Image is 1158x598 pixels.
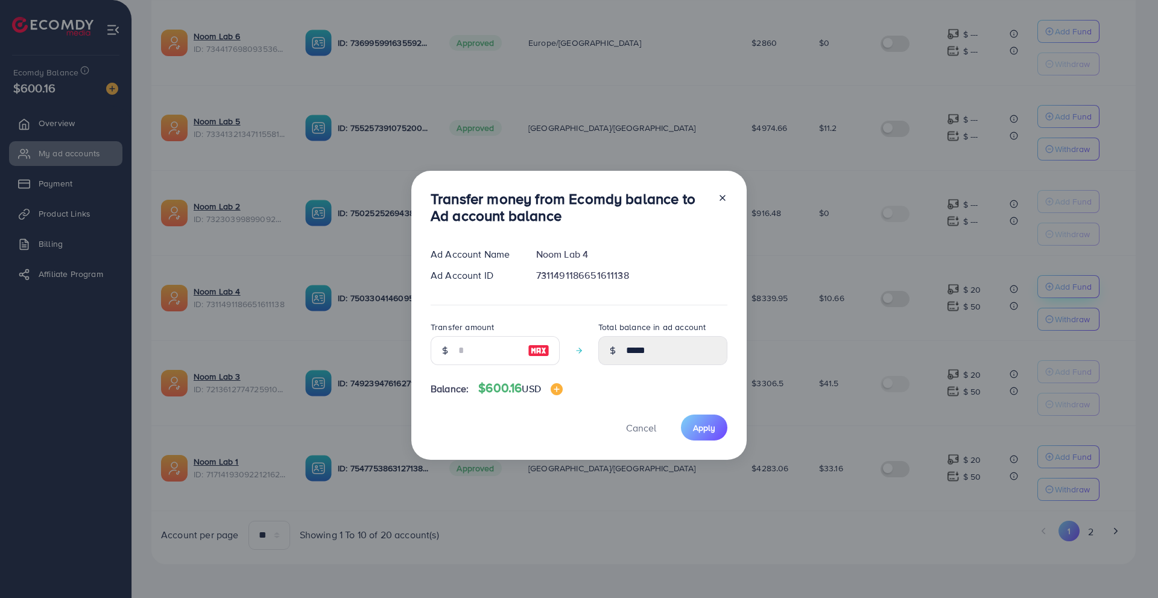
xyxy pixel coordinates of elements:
[598,321,706,333] label: Total balance in ad account
[431,190,708,225] h3: Transfer money from Ecomdy balance to Ad account balance
[478,381,563,396] h4: $600.16
[527,247,737,261] div: Noom Lab 4
[528,343,549,358] img: image
[551,383,563,395] img: image
[693,422,715,434] span: Apply
[1107,544,1149,589] iframe: Chat
[681,415,727,441] button: Apply
[431,382,469,396] span: Balance:
[421,269,527,282] div: Ad Account ID
[522,382,540,395] span: USD
[431,321,494,333] label: Transfer amount
[611,415,671,441] button: Cancel
[421,247,527,261] div: Ad Account Name
[626,421,656,434] span: Cancel
[527,269,737,282] div: 7311491186651611138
